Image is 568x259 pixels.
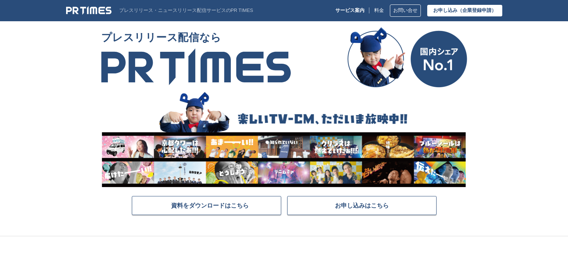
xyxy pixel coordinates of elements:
a: お問い合せ [390,4,421,17]
span: プレスリリース配信なら [101,27,291,48]
p: プレスリリース・ニュースリリース配信サービスのPR TIMES [119,8,253,13]
img: 国内シェア No.1 [347,27,467,88]
a: 料金 [374,8,384,13]
p: サービス案内 [335,8,364,13]
img: 楽しいTV-CM、ただいま放映中!! [101,91,466,187]
a: お申し込み（企業登録申請） [427,5,502,16]
a: 資料をダウンロードはこちら [132,196,281,215]
img: PR TIMES [101,48,291,85]
a: お申し込みはこちら [287,196,437,215]
span: （企業登録申請） [457,7,496,13]
img: PR TIMES [66,6,112,15]
span: 資料をダウンロードはこちら [171,202,249,209]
